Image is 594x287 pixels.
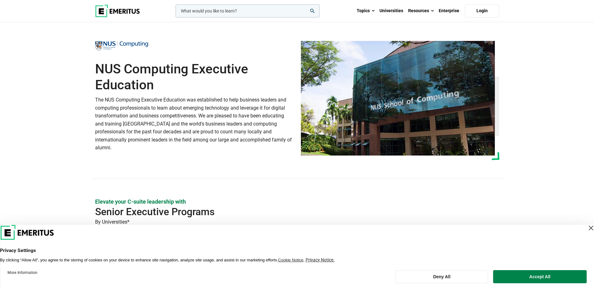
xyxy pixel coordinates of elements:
[301,41,495,156] img: NUS Computing Executive Education
[95,205,459,218] h2: Senior Executive Programs
[176,4,320,17] input: woocommerce-product-search-field-0
[95,218,499,226] p: By Universities*
[95,61,293,93] h1: NUS Computing Executive Education
[95,198,499,205] p: Elevate your C-suite leadership with
[95,41,148,51] img: NUS Computing Executive Education
[95,96,293,152] p: The NUS Computing Executive Education was established to help business leaders and computing prof...
[465,4,499,17] a: Login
